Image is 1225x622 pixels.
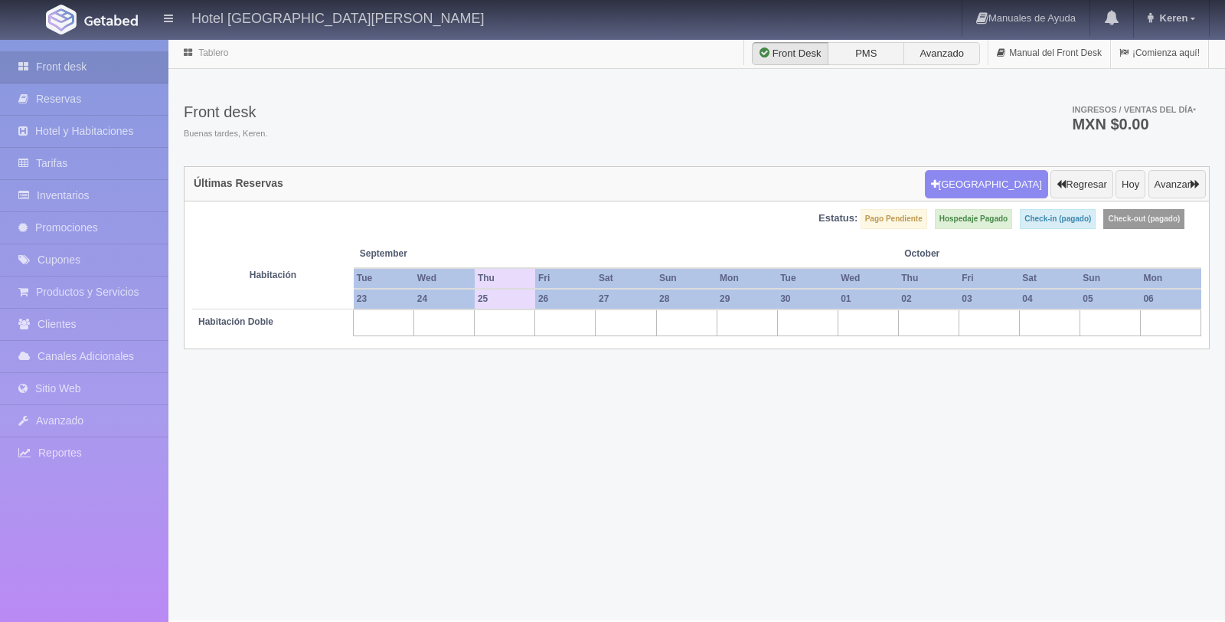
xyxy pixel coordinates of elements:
th: 26 [535,289,596,309]
th: Wed [838,268,898,289]
th: Thu [475,268,535,289]
th: 02 [898,289,959,309]
label: PMS [828,42,904,65]
th: 25 [475,289,535,309]
span: Ingresos / Ventas del día [1072,105,1196,114]
th: 23 [354,289,414,309]
th: Sat [1019,268,1080,289]
label: Hospedaje Pagado [935,209,1012,229]
th: 28 [656,289,717,309]
label: Check-in (pagado) [1020,209,1096,229]
b: Habitación Doble [198,316,273,327]
h4: Hotel [GEOGRAPHIC_DATA][PERSON_NAME] [191,8,484,27]
th: Tue [777,268,838,289]
th: Sun [1080,268,1140,289]
th: 27 [596,289,656,309]
th: Sat [596,268,656,289]
span: Keren [1156,12,1188,24]
button: Regresar [1050,170,1112,199]
label: Front Desk [752,42,828,65]
label: Avanzado [903,42,980,65]
strong: Habitación [250,270,296,280]
th: Sun [656,268,717,289]
th: Tue [354,268,414,289]
th: 03 [959,289,1019,309]
th: Thu [898,268,959,289]
button: Avanzar [1148,170,1206,199]
th: Fri [959,268,1019,289]
label: Pago Pendiente [861,209,927,229]
button: [GEOGRAPHIC_DATA] [925,170,1048,199]
label: Check-out (pagado) [1103,209,1184,229]
button: Hoy [1116,170,1145,199]
th: 05 [1080,289,1140,309]
a: Tablero [198,47,228,58]
label: Estatus: [818,211,857,226]
span: September [360,247,469,260]
h4: Últimas Reservas [194,178,283,189]
th: Fri [535,268,596,289]
img: Getabed [84,15,138,26]
th: 06 [1140,289,1200,309]
span: October [904,247,1013,260]
a: ¡Comienza aquí! [1111,38,1208,68]
th: 24 [414,289,475,309]
h3: MXN $0.00 [1072,116,1196,132]
a: Manual del Front Desk [988,38,1110,68]
th: 04 [1019,289,1080,309]
th: Wed [414,268,475,289]
th: 01 [838,289,898,309]
img: Getabed [46,5,77,34]
span: Buenas tardes, Keren. [184,128,267,140]
th: Mon [1140,268,1200,289]
th: 30 [777,289,838,309]
h3: Front desk [184,103,267,120]
th: Mon [717,268,777,289]
th: 29 [717,289,777,309]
